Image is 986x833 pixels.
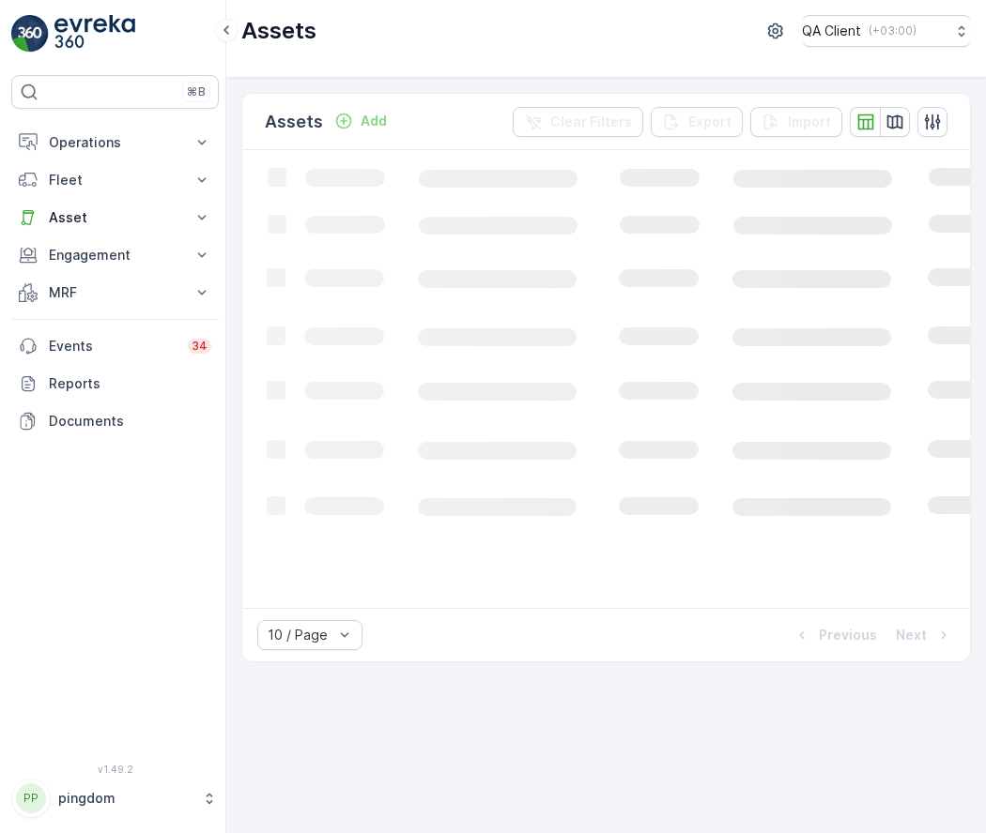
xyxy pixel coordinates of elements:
[869,23,917,38] p: ( +03:00 )
[49,133,181,152] p: Operations
[819,626,877,644] p: Previous
[688,113,732,131] p: Export
[550,113,632,131] p: Clear Filters
[58,789,193,808] p: pingdom
[894,624,955,646] button: Next
[750,107,842,137] button: Import
[327,110,394,132] button: Add
[11,199,219,236] button: Asset
[49,374,211,393] p: Reports
[265,109,323,135] p: Assets
[896,626,927,644] p: Next
[11,365,219,402] a: Reports
[11,15,49,53] img: logo
[11,274,219,311] button: MRF
[788,113,831,131] p: Import
[187,84,206,99] p: ⌘B
[513,107,643,137] button: Clear Filters
[16,783,46,813] div: PP
[49,412,211,431] p: Documents
[241,16,316,46] p: Assets
[11,779,219,818] button: PPpingdom
[54,15,135,53] img: logo_light-DOdMpM7g.png
[49,337,177,356] p: Events
[791,624,879,646] button: Previous
[11,124,219,161] button: Operations
[11,236,219,274] button: Engagement
[49,208,181,227] p: Asset
[802,22,861,40] p: QA Client
[802,15,971,47] button: QA Client(+03:00)
[11,161,219,199] button: Fleet
[49,171,181,189] p: Fleet
[11,764,219,775] span: v 1.49.2
[361,112,387,130] p: Add
[11,402,219,440] a: Documents
[49,246,181,265] p: Engagement
[192,339,208,354] p: 34
[11,327,219,365] a: Events34
[651,107,743,137] button: Export
[49,283,181,302] p: MRF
